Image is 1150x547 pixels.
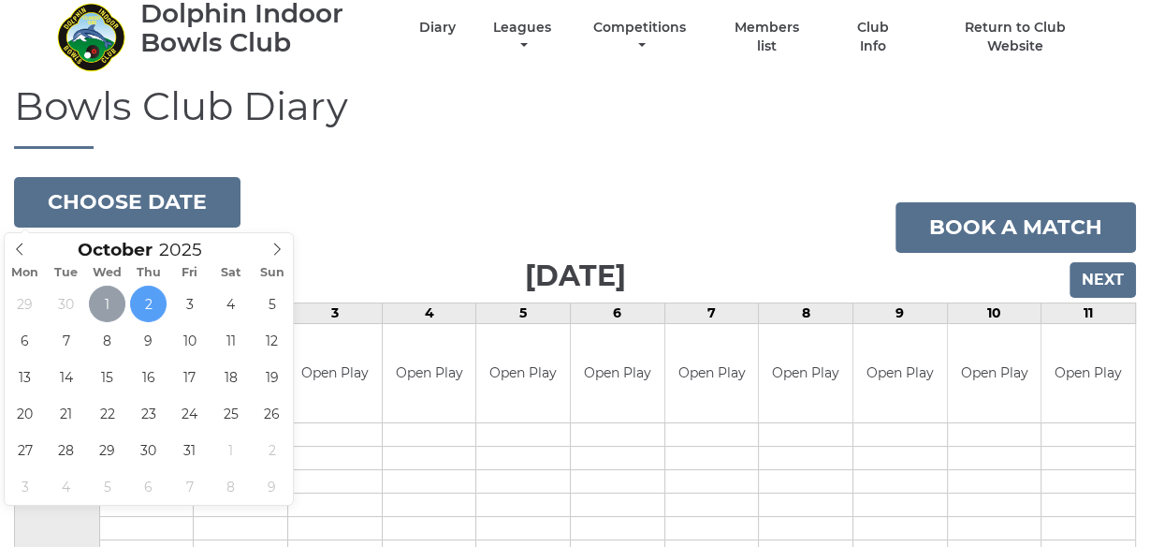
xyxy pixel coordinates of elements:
span: October 14, 2025 [48,359,84,395]
span: November 1, 2025 [212,432,249,468]
span: October 10, 2025 [171,322,208,359]
td: Open Play [383,324,476,422]
span: October 1, 2025 [89,286,125,322]
span: October 9, 2025 [130,322,167,359]
td: Open Play [948,324,1041,422]
td: 4 [382,303,476,324]
span: November 6, 2025 [130,468,167,505]
span: October 31, 2025 [171,432,208,468]
td: Open Play [853,324,947,422]
span: October 23, 2025 [130,395,167,432]
a: Book a match [895,202,1136,253]
button: Choose date [14,177,240,228]
td: 10 [947,303,1041,324]
td: 5 [476,303,571,324]
td: 6 [571,303,665,324]
a: Return to Club Website [936,19,1094,55]
span: Wed [87,267,128,279]
span: October 25, 2025 [212,395,249,432]
span: Sun [252,267,293,279]
span: Scroll to increment [78,242,153,259]
span: Mon [5,267,46,279]
span: October 18, 2025 [212,359,249,395]
span: October 8, 2025 [89,322,125,359]
span: October 6, 2025 [7,322,43,359]
span: October 17, 2025 [171,359,208,395]
span: November 3, 2025 [7,468,43,505]
input: Next [1070,262,1136,298]
input: Scroll to increment [153,239,226,260]
span: November 9, 2025 [254,468,290,505]
td: Open Play [1041,324,1135,422]
td: 8 [759,303,853,324]
span: October 12, 2025 [254,322,290,359]
span: October 20, 2025 [7,395,43,432]
span: October 28, 2025 [48,432,84,468]
span: Thu [128,267,169,279]
span: November 7, 2025 [171,468,208,505]
td: 11 [1041,303,1136,324]
span: October 4, 2025 [212,286,249,322]
span: September 29, 2025 [7,286,43,322]
td: Open Play [759,324,852,422]
td: 3 [288,303,383,324]
span: November 4, 2025 [48,468,84,505]
span: October 13, 2025 [7,359,43,395]
a: Club Info [843,19,904,55]
span: October 7, 2025 [48,322,84,359]
span: October 21, 2025 [48,395,84,432]
span: October 24, 2025 [171,395,208,432]
td: Open Play [571,324,664,422]
span: September 30, 2025 [48,286,84,322]
span: October 15, 2025 [89,359,125,395]
span: October 19, 2025 [254,359,290,395]
span: October 5, 2025 [254,286,290,322]
span: October 29, 2025 [89,432,125,468]
h1: Bowls Club Diary [14,84,1136,149]
span: October 26, 2025 [254,395,290,432]
img: Dolphin Indoor Bowls Club [56,2,126,72]
span: Fri [169,267,211,279]
td: Open Play [288,324,382,422]
span: October 22, 2025 [89,395,125,432]
span: November 5, 2025 [89,468,125,505]
span: October 11, 2025 [212,322,249,359]
span: Tue [46,267,87,279]
td: 9 [852,303,947,324]
a: Diary [419,19,456,37]
span: Sat [211,267,252,279]
span: October 27, 2025 [7,432,43,468]
td: 7 [664,303,759,324]
span: November 2, 2025 [254,432,290,468]
a: Members list [723,19,809,55]
span: October 3, 2025 [171,286,208,322]
span: October 2, 2025 [130,286,167,322]
td: Open Play [665,324,759,422]
span: October 30, 2025 [130,432,167,468]
a: Competitions [590,19,691,55]
td: Open Play [476,324,570,422]
a: Leagues [488,19,556,55]
span: October 16, 2025 [130,359,167,395]
span: November 8, 2025 [212,468,249,505]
